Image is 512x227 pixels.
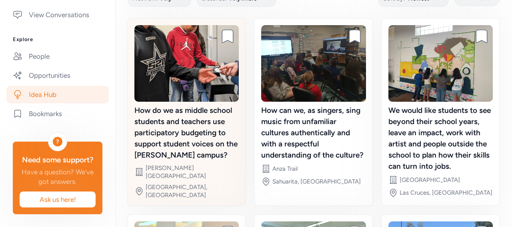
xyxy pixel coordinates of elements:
div: Anza Trail [272,165,298,173]
img: image [134,25,239,102]
a: Opportunities [6,67,109,84]
img: image [261,25,366,102]
div: Las Cruces, [GEOGRAPHIC_DATA] [400,189,492,197]
div: [GEOGRAPHIC_DATA], [GEOGRAPHIC_DATA] [146,183,239,199]
a: Idea Hub [6,86,109,103]
a: Bookmarks [6,105,109,122]
div: ? [53,137,62,146]
a: People [6,47,109,65]
div: How do we as middle school students and teachers use participatory budgeting to support student v... [134,105,239,161]
a: View Conversations [6,6,109,24]
div: Need some support? [19,154,96,166]
div: We would like students to see beyond their school years, leave an impact, work with artist and pe... [388,105,493,172]
div: [GEOGRAPHIC_DATA] [400,176,460,184]
img: image [388,25,493,102]
div: Have a question? We've got answers. [19,167,96,186]
div: Sahuarita, [GEOGRAPHIC_DATA] [272,178,361,186]
button: Ask us here! [19,191,96,208]
h3: Explore [13,36,102,43]
span: Ask us here! [26,195,89,204]
div: [PERSON_NAME][GEOGRAPHIC_DATA] [146,164,239,180]
div: How can we, as singers, sing music from unfamiliar cultures authentically and with a respectful u... [261,105,366,161]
